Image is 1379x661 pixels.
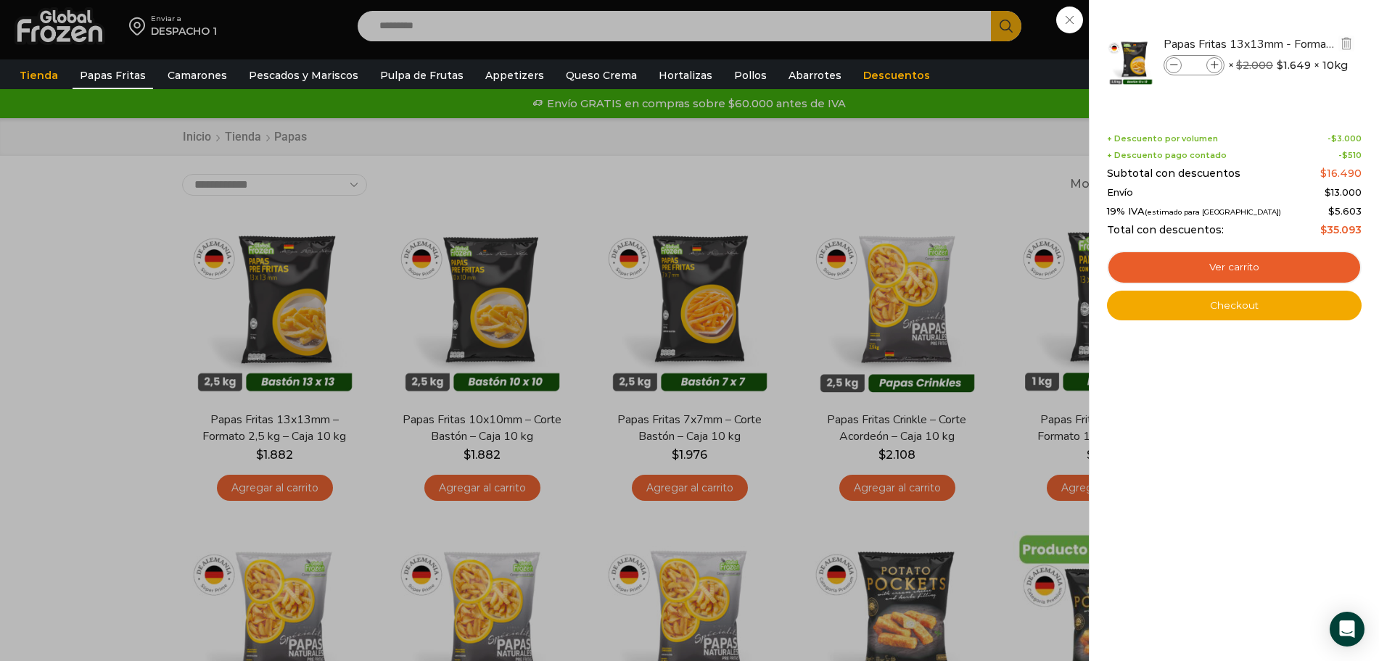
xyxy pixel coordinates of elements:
small: (estimado para [GEOGRAPHIC_DATA]) [1145,208,1281,216]
span: Subtotal con descuentos [1107,167,1240,180]
span: 19% IVA [1107,206,1281,217]
bdi: 3.000 [1331,133,1362,144]
span: $ [1320,167,1327,180]
a: Papas Fritas 13x13mm - Formato 2,5 kg - Caja 10 kg [1164,36,1336,52]
span: + Descuento pago contado [1107,151,1227,160]
a: Checkout [1107,291,1362,321]
span: $ [1236,59,1243,72]
bdi: 1.649 [1277,58,1311,72]
span: Total con descuentos: [1107,224,1224,236]
span: $ [1331,133,1337,144]
bdi: 510 [1342,150,1362,160]
a: Tienda [12,62,65,89]
span: 5.603 [1328,205,1362,217]
span: $ [1320,223,1327,236]
a: Eliminar Papas Fritas 13x13mm - Formato 2,5 kg - Caja 10 kg del carrito [1338,36,1354,54]
input: Product quantity [1183,57,1205,73]
a: Queso Crema [559,62,644,89]
span: × × 10kg [1228,55,1348,75]
div: Open Intercom Messenger [1330,612,1364,647]
bdi: 13.000 [1325,186,1362,198]
bdi: 2.000 [1236,59,1273,72]
a: Descuentos [856,62,937,89]
span: $ [1277,58,1283,72]
img: Eliminar Papas Fritas 13x13mm - Formato 2,5 kg - Caja 10 kg del carrito [1340,37,1353,50]
a: Papas Fritas [73,62,153,89]
a: Appetizers [478,62,551,89]
span: $ [1325,186,1331,198]
a: Ver carrito [1107,251,1362,284]
span: - [1327,134,1362,144]
a: Pollos [727,62,774,89]
a: Abarrotes [781,62,849,89]
span: $ [1328,205,1335,217]
span: + Descuento por volumen [1107,134,1218,144]
a: Pescados y Mariscos [242,62,366,89]
a: Hortalizas [651,62,720,89]
span: - [1338,151,1362,160]
bdi: 35.093 [1320,223,1362,236]
a: Camarones [160,62,234,89]
bdi: 16.490 [1320,167,1362,180]
span: $ [1342,150,1348,160]
span: Envío [1107,187,1133,199]
a: Pulpa de Frutas [373,62,471,89]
